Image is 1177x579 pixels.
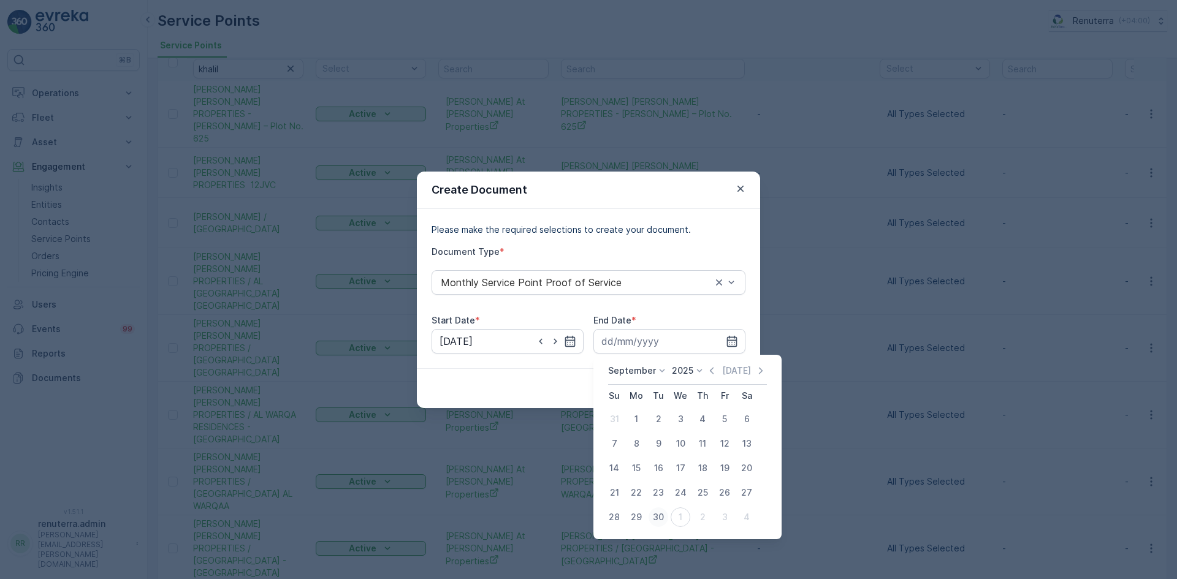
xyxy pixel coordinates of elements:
[647,385,669,407] th: Tuesday
[722,365,751,377] p: [DATE]
[714,385,736,407] th: Friday
[604,409,624,429] div: 31
[432,315,475,325] label: Start Date
[737,507,756,527] div: 4
[671,483,690,502] div: 24
[625,385,647,407] th: Monday
[603,385,625,407] th: Sunday
[737,434,756,453] div: 13
[693,507,712,527] div: 2
[671,409,690,429] div: 3
[627,507,646,527] div: 29
[672,365,693,377] p: 2025
[627,409,646,429] div: 1
[593,329,745,354] input: dd/mm/yyyy
[627,483,646,502] div: 22
[432,181,527,199] p: Create Document
[627,458,646,478] div: 15
[669,385,691,407] th: Wednesday
[715,458,734,478] div: 19
[608,365,656,377] p: September
[649,483,668,502] div: 23
[715,434,734,453] div: 12
[649,507,668,527] div: 30
[671,458,690,478] div: 17
[671,434,690,453] div: 10
[737,409,756,429] div: 6
[604,458,624,478] div: 14
[737,483,756,502] div: 27
[649,458,668,478] div: 16
[691,385,714,407] th: Thursday
[593,315,631,325] label: End Date
[693,434,712,453] div: 11
[604,434,624,453] div: 7
[432,329,584,354] input: dd/mm/yyyy
[736,385,758,407] th: Saturday
[649,409,668,429] div: 2
[715,409,734,429] div: 5
[737,458,756,478] div: 20
[671,507,690,527] div: 1
[693,409,712,429] div: 4
[715,507,734,527] div: 3
[432,246,500,257] label: Document Type
[627,434,646,453] div: 8
[604,507,624,527] div: 28
[649,434,668,453] div: 9
[693,458,712,478] div: 18
[604,483,624,502] div: 21
[432,224,745,236] p: Please make the required selections to create your document.
[715,483,734,502] div: 26
[693,483,712,502] div: 25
